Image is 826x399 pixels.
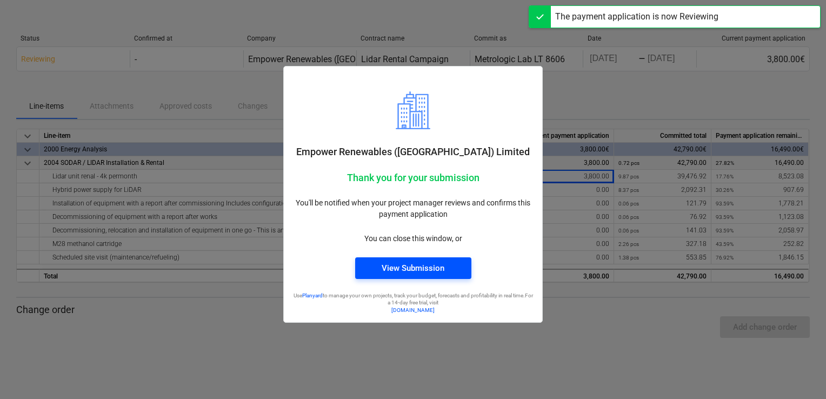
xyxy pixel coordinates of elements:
p: Use to manage your own projects, track your budget, forecasts and profitability in real time. For... [292,292,534,307]
div: View Submission [382,261,444,275]
p: You'll be notified when your project manager reviews and confirms this payment application [292,197,534,220]
a: Planyard [302,292,323,298]
div: The payment application is now Reviewing [555,10,718,23]
p: You can close this window, or [292,233,534,244]
button: View Submission [355,257,471,279]
p: Empower Renewables ([GEOGRAPHIC_DATA]) Limited [292,145,534,158]
p: Thank you for your submission [292,171,534,184]
a: [DOMAIN_NAME] [391,307,435,313]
